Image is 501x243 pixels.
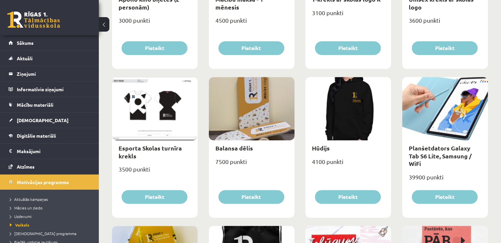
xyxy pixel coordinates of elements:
div: 7500 punkti [209,156,294,173]
a: Uzdevumi [10,213,92,219]
a: Sākums [9,35,91,50]
span: Digitālie materiāli [17,133,56,139]
span: Atzīmes [17,164,35,170]
legend: Ziņojumi [17,66,91,81]
a: Informatīvie ziņojumi [9,82,91,97]
button: Pieteikt [122,190,187,204]
a: Veikals [10,222,92,228]
span: Uzdevumi [10,214,32,219]
span: Aktuālās kampaņas [10,197,48,202]
span: Sākums [17,40,34,46]
span: Mācību materiāli [17,102,53,108]
div: 3600 punkti [402,15,488,31]
legend: Maksājumi [17,144,91,159]
div: 4500 punkti [209,15,294,31]
div: 3500 punkti [112,164,198,180]
legend: Informatīvie ziņojumi [17,82,91,97]
a: Esporta Skolas turnīra krekls [119,144,182,159]
a: Balansa dēlis [215,144,253,152]
div: 3100 punkti [305,7,391,24]
button: Pieteikt [218,41,284,55]
a: Planšetdators Galaxy Tab S6 Lite, Samsung / WiFi [409,144,472,167]
a: Atzīmes [9,159,91,174]
a: [DEMOGRAPHIC_DATA] programma [10,230,92,236]
span: [DEMOGRAPHIC_DATA] programma [10,231,76,236]
a: Digitālie materiāli [9,128,91,143]
div: 4100 punkti [305,156,391,173]
a: Rīgas 1. Tālmācības vidusskola [7,12,60,28]
span: Veikals [10,222,29,228]
button: Pieteikt [218,190,284,204]
button: Pieteikt [122,41,187,55]
a: Mācies un ziedo [10,205,92,211]
div: 3000 punkti [112,15,198,31]
a: Aktuālās kampaņas [10,196,92,202]
a: Ziņojumi [9,66,91,81]
button: Pieteikt [315,190,381,204]
button: Pieteikt [315,41,381,55]
span: Mācies un ziedo [10,205,42,210]
a: Mācību materiāli [9,97,91,112]
a: [DEMOGRAPHIC_DATA] [9,113,91,128]
a: Maksājumi [9,144,91,159]
a: Motivācijas programma [9,175,91,190]
span: [DEMOGRAPHIC_DATA] [17,117,69,123]
a: Hūdijs [312,144,330,152]
span: Aktuāli [17,55,33,61]
a: Aktuāli [9,51,91,66]
img: Populāra prece [376,226,391,237]
span: Motivācijas programma [17,179,69,185]
button: Pieteikt [412,190,478,204]
button: Pieteikt [412,41,478,55]
div: 39900 punkti [402,172,488,188]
